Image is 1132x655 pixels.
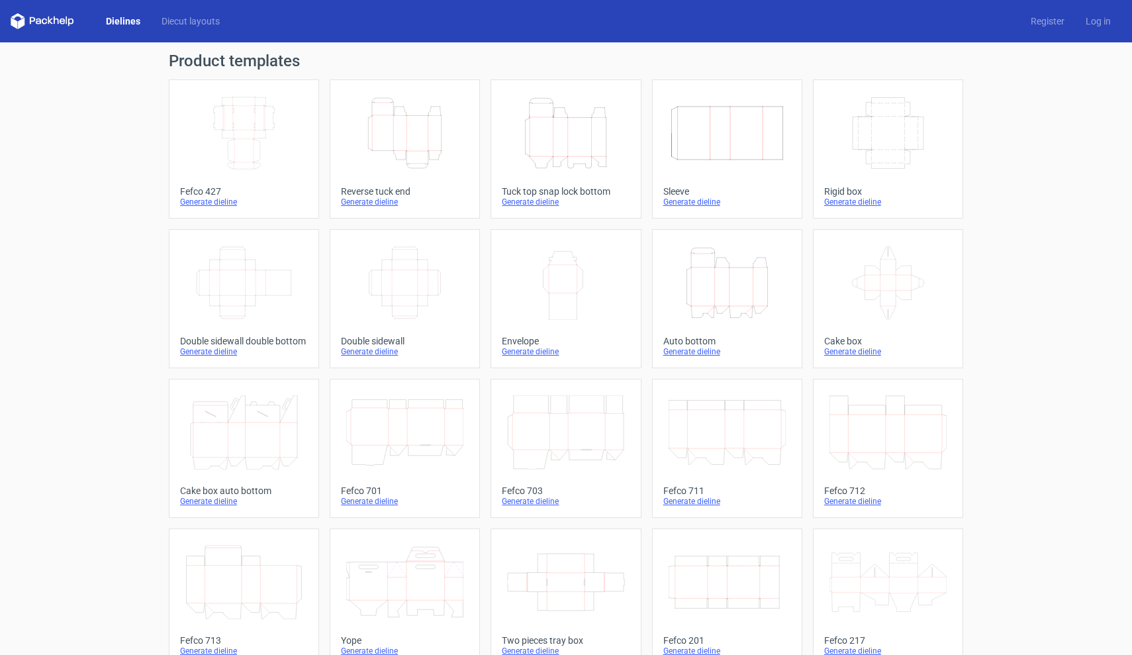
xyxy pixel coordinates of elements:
div: Generate dieline [663,197,791,207]
div: Double sidewall [341,336,469,346]
div: Generate dieline [502,496,630,507]
div: Generate dieline [824,346,952,357]
div: Generate dieline [502,197,630,207]
a: Log in [1075,15,1121,28]
div: Fefco 703 [502,485,630,496]
div: Generate dieline [824,496,952,507]
a: Cake boxGenerate dieline [813,229,963,368]
h1: Product templates [169,53,963,69]
div: Yope [341,635,469,646]
a: Reverse tuck endGenerate dieline [330,79,480,219]
div: Generate dieline [180,197,308,207]
div: Fefco 711 [663,485,791,496]
div: Reverse tuck end [341,186,469,197]
a: Diecut layouts [151,15,230,28]
a: Register [1020,15,1075,28]
div: Sleeve [663,186,791,197]
div: Fefco 217 [824,635,952,646]
div: Two pieces tray box [502,635,630,646]
a: Fefco 703Generate dieline [491,379,641,518]
a: EnvelopeGenerate dieline [491,229,641,368]
a: Rigid boxGenerate dieline [813,79,963,219]
a: Fefco 427Generate dieline [169,79,319,219]
a: SleeveGenerate dieline [652,79,802,219]
a: Cake box auto bottomGenerate dieline [169,379,319,518]
div: Generate dieline [341,346,469,357]
div: Tuck top snap lock bottom [502,186,630,197]
div: Double sidewall double bottom [180,336,308,346]
a: Double sidewallGenerate dieline [330,229,480,368]
div: Cake box auto bottom [180,485,308,496]
a: Fefco 711Generate dieline [652,379,802,518]
div: Envelope [502,336,630,346]
div: Generate dieline [824,197,952,207]
div: Generate dieline [663,496,791,507]
div: Generate dieline [502,346,630,357]
a: Double sidewall double bottomGenerate dieline [169,229,319,368]
a: Fefco 701Generate dieline [330,379,480,518]
div: Generate dieline [180,496,308,507]
div: Cake box [824,336,952,346]
div: Fefco 712 [824,485,952,496]
div: Rigid box [824,186,952,197]
div: Auto bottom [663,336,791,346]
a: Fefco 712Generate dieline [813,379,963,518]
div: Fefco 427 [180,186,308,197]
div: Fefco 713 [180,635,308,646]
a: Auto bottomGenerate dieline [652,229,802,368]
a: Tuck top snap lock bottomGenerate dieline [491,79,641,219]
a: Dielines [95,15,151,28]
div: Generate dieline [663,346,791,357]
div: Generate dieline [341,197,469,207]
div: Generate dieline [180,346,308,357]
div: Generate dieline [341,496,469,507]
div: Fefco 701 [341,485,469,496]
div: Fefco 201 [663,635,791,646]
